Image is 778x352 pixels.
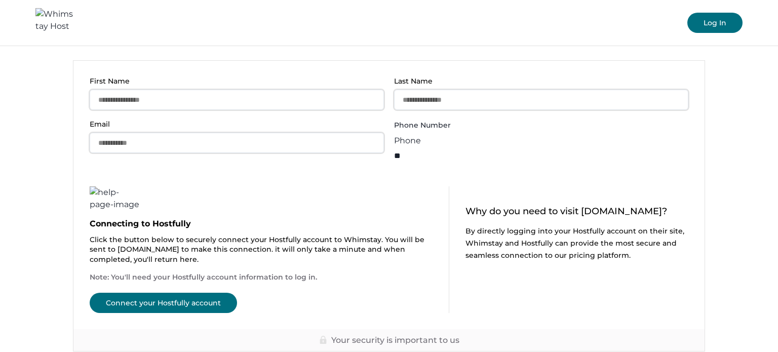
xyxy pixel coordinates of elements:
p: Note: You'll need your Hostfully account information to log in. [90,272,433,283]
p: By directly logging into your Hostfully account on their site, Whimstay and Hostfully can provide... [465,225,688,261]
p: Click the button below to securely connect your Hostfully account to Whimstay. You will be sent t... [90,235,433,265]
label: Phone Number [394,120,682,131]
img: Whimstay Host [35,8,76,37]
p: Why do you need to visit [DOMAIN_NAME]? [465,207,688,217]
p: First Name [90,77,378,86]
p: Connecting to Hostfully [90,219,433,229]
button: Log In [687,13,743,33]
img: help-page-image [90,186,140,211]
p: Your security is important to us [331,335,459,345]
button: Connect your Hostfully account [90,293,237,313]
div: Phone [394,135,475,147]
p: Email [90,120,378,129]
p: Last Name [394,77,682,86]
